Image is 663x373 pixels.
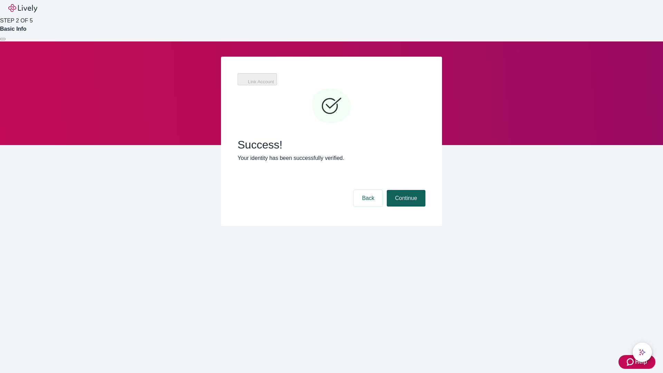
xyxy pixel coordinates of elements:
[387,190,425,207] button: Continue
[627,358,635,366] svg: Zendesk support icon
[238,138,425,151] span: Success!
[635,358,647,366] span: Help
[354,190,383,207] button: Back
[633,343,652,362] button: chat
[238,154,425,162] p: Your identity has been successfully verified.
[639,349,646,356] svg: Lively AI Assistant
[238,73,277,85] button: Link Account
[311,86,352,127] svg: Checkmark icon
[8,4,37,12] img: Lively
[618,355,655,369] button: Zendesk support iconHelp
